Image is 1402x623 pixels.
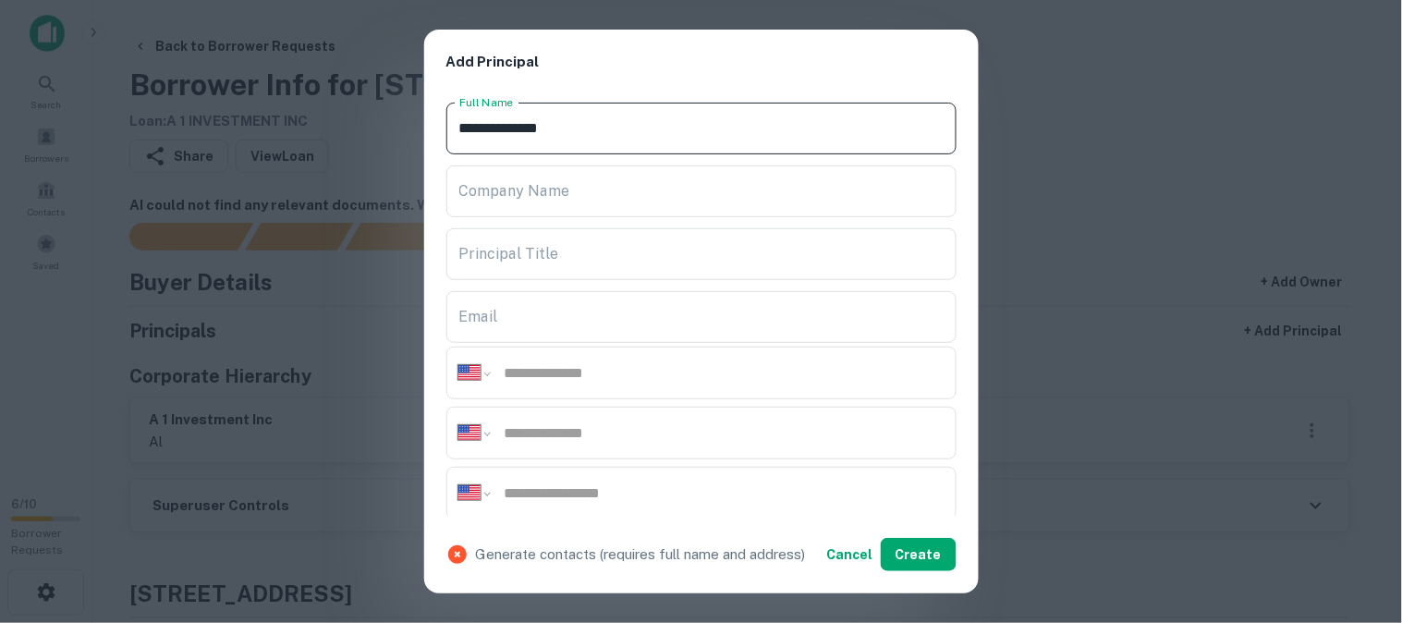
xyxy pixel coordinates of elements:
iframe: Chat Widget [1310,475,1402,564]
p: Generate contacts (requires full name and address) [476,544,806,566]
label: Full Name [459,94,514,110]
h2: Add Principal [424,30,979,95]
button: Create [881,538,957,571]
button: Cancel [820,538,881,571]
